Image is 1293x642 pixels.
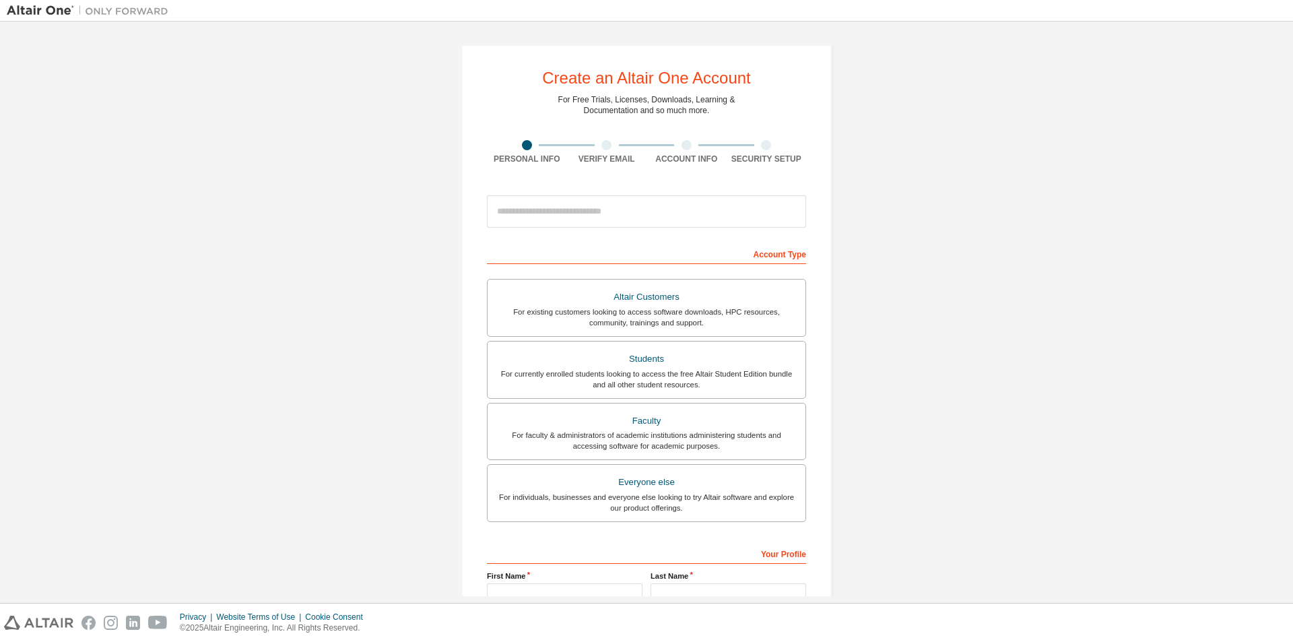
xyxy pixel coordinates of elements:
div: Security Setup [727,154,807,164]
div: Personal Info [487,154,567,164]
img: altair_logo.svg [4,616,73,630]
div: Cookie Consent [305,612,370,622]
div: Privacy [180,612,216,622]
div: Your Profile [487,542,806,564]
div: For faculty & administrators of academic institutions administering students and accessing softwa... [496,430,797,451]
img: instagram.svg [104,616,118,630]
div: Account Type [487,243,806,264]
div: Create an Altair One Account [542,70,751,86]
div: For individuals, businesses and everyone else looking to try Altair software and explore our prod... [496,492,797,513]
p: © 2025 Altair Engineering, Inc. All Rights Reserved. [180,622,371,634]
div: Verify Email [567,154,647,164]
div: For currently enrolled students looking to access the free Altair Student Edition bundle and all ... [496,368,797,390]
div: Faculty [496,412,797,430]
img: Altair One [7,4,175,18]
div: Website Terms of Use [216,612,305,622]
div: For existing customers looking to access software downloads, HPC resources, community, trainings ... [496,307,797,328]
div: Everyone else [496,473,797,492]
label: Last Name [651,571,806,581]
img: facebook.svg [81,616,96,630]
div: Account Info [646,154,727,164]
div: Students [496,350,797,368]
label: First Name [487,571,642,581]
div: For Free Trials, Licenses, Downloads, Learning & Documentation and so much more. [558,94,735,116]
img: youtube.svg [148,616,168,630]
img: linkedin.svg [126,616,140,630]
div: Altair Customers [496,288,797,307]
